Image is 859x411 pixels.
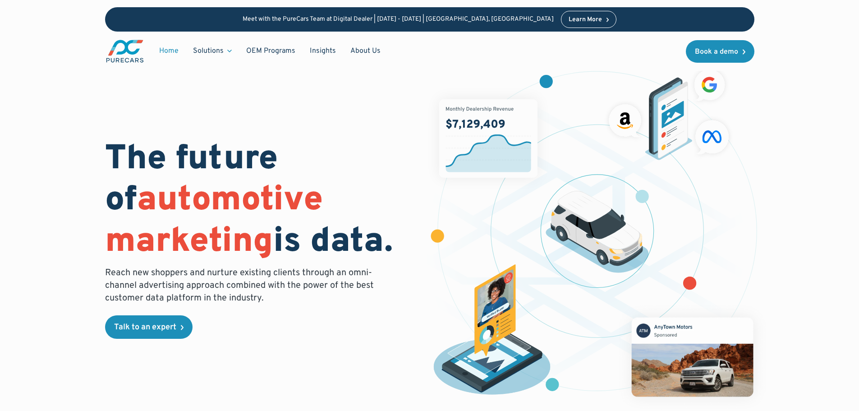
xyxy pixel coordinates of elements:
a: main [105,39,145,64]
div: Book a demo [695,48,738,55]
p: Reach new shoppers and nurture existing clients through an omni-channel advertising approach comb... [105,267,379,305]
a: OEM Programs [239,42,303,60]
img: ads on social media and advertising partners [604,65,734,160]
a: Book a demo [686,40,754,63]
a: Talk to an expert [105,315,193,339]
a: Home [152,42,186,60]
img: purecars logo [105,39,145,64]
img: chart showing monthly dealership revenue of $7m [439,99,537,178]
div: Solutions [193,46,224,56]
span: automotive marketing [105,179,323,263]
div: Learn More [569,17,602,23]
a: Insights [303,42,343,60]
a: Learn More [561,11,617,28]
div: Talk to an expert [114,323,176,332]
img: persona of a buyer [425,264,560,399]
img: illustration of a vehicle [546,191,649,273]
h1: The future of is data. [105,139,419,263]
div: Solutions [186,42,239,60]
p: Meet with the PureCars Team at Digital Dealer | [DATE] - [DATE] | [GEOGRAPHIC_DATA], [GEOGRAPHIC_... [243,16,554,23]
a: About Us [343,42,388,60]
